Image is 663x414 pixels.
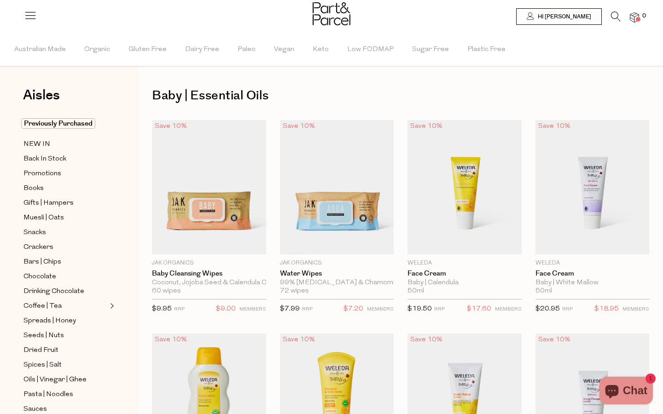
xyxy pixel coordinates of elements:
a: Books [23,183,107,194]
span: Organic [84,34,110,66]
div: 99% [MEDICAL_DATA] & Chamomile [280,279,394,287]
a: Face Cream [407,270,522,278]
a: Hi [PERSON_NAME] [516,8,602,25]
div: Save 10% [407,333,445,346]
span: Gifts | Hampers [23,198,74,209]
span: $9.00 [216,303,236,315]
span: Drinking Chocolate [23,286,84,297]
img: Face Cream [407,120,522,254]
a: Pasta | Noodles [23,389,107,400]
a: Baby Cleansing Wipes [152,270,266,278]
a: Aisles [23,88,60,111]
a: Bars | Chips [23,256,107,268]
span: Australian Made [14,34,66,66]
div: Baby | White Mallow [535,279,650,287]
span: $7.20 [343,303,363,315]
span: Spreads | Honey [23,316,76,327]
div: Save 10% [535,333,573,346]
span: $19.50 [407,305,432,312]
span: $18.95 [594,303,619,315]
small: MEMBERS [622,307,649,312]
div: Save 10% [280,333,318,346]
span: NEW IN [23,139,50,150]
span: 50ml [407,287,424,295]
p: Jak Organics [280,259,394,267]
span: $9.95 [152,305,172,312]
small: RRP [562,307,573,312]
small: RRP [434,307,445,312]
span: Bars | Chips [23,257,61,268]
a: Coffee | Tea [23,300,107,312]
span: Back In Stock [23,154,66,165]
span: Crackers [23,242,53,253]
a: Seeds | Nuts [23,330,107,341]
span: Aisles [23,85,60,105]
img: Baby Cleansing Wipes [152,120,266,254]
span: Seeds | Nuts [23,330,64,341]
img: Water Wipes [280,120,394,254]
small: RRP [302,307,313,312]
small: MEMBERS [239,307,266,312]
span: Dried Fruit [23,345,58,356]
span: Low FODMAP [347,34,394,66]
span: 60 wipes [152,287,181,295]
small: MEMBERS [495,307,522,312]
span: Spices | Salt [23,360,62,371]
span: Previously Purchased [21,118,95,129]
span: $20.95 [535,305,560,312]
a: Back In Stock [23,153,107,165]
h1: Baby | Essential Oils [152,85,649,106]
div: Save 10% [152,333,190,346]
a: Chocolate [23,271,107,282]
div: Save 10% [407,120,445,132]
inbox-online-store-chat: Shopify online store chat [597,377,656,407]
div: Coconut, Jojoba Seed & Calendula Oil [152,279,266,287]
span: Snacks [23,227,46,238]
button: Expand/Collapse Coffee | Tea [108,300,114,311]
span: Dairy Free [185,34,219,66]
img: Face Cream [535,120,650,254]
span: Coffee | Tea [23,301,62,312]
p: Weleda [407,259,522,267]
div: Save 10% [535,120,573,132]
div: Save 10% [280,120,318,132]
small: MEMBERS [367,307,394,312]
a: Water Wipes [280,270,394,278]
a: Previously Purchased [23,118,107,129]
span: Sugar Free [412,34,449,66]
span: 50ml [535,287,552,295]
span: Plastic Free [467,34,506,66]
a: Snacks [23,227,107,238]
div: Baby | Calendula [407,279,522,287]
a: Gifts | Hampers [23,197,107,209]
a: Muesli | Oats [23,212,107,224]
a: 0 [630,12,639,22]
span: Gluten Free [128,34,167,66]
span: Vegan [274,34,294,66]
span: Promotions [23,168,61,179]
a: Drinking Chocolate [23,286,107,297]
a: NEW IN [23,138,107,150]
a: Face Cream [535,270,650,278]
span: Keto [313,34,329,66]
span: $7.99 [280,305,300,312]
span: Books [23,183,44,194]
span: Pasta | Noodles [23,389,73,400]
span: Chocolate [23,271,56,282]
span: Paleo [238,34,256,66]
a: Promotions [23,168,107,179]
small: RRP [174,307,185,312]
span: $17.60 [467,303,491,315]
span: Oils | Vinegar | Ghee [23,374,87,385]
span: Muesli | Oats [23,213,64,224]
p: Jak Organics [152,259,266,267]
span: 0 [640,12,648,20]
a: Spices | Salt [23,359,107,371]
div: Save 10% [152,120,190,132]
a: Dried Fruit [23,345,107,356]
img: Part&Parcel [313,2,350,25]
a: Spreads | Honey [23,315,107,327]
p: Weleda [535,259,650,267]
a: Oils | Vinegar | Ghee [23,374,107,385]
span: 72 wipes [280,287,309,295]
